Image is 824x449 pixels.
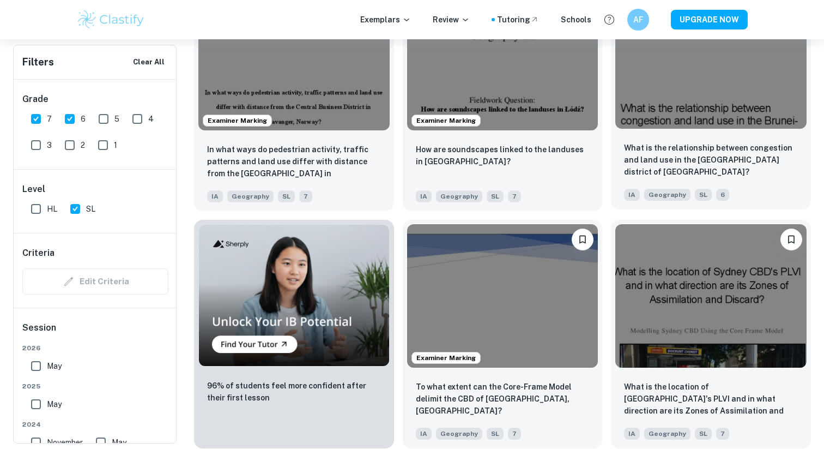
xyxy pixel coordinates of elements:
[695,189,712,201] span: SL
[207,380,381,404] p: 96% of students feel more confident after their first lesson
[299,190,312,202] span: 7
[114,139,117,151] span: 1
[207,143,381,181] p: In what ways do pedestrian activity, traffic patterns and land use differ with distance from the ...
[671,10,748,29] button: UPGRADE NOW
[624,142,798,178] p: What is the relationship between congestion and land use in the Brunei-Muara district of Brunei D...
[632,14,645,26] h6: AF
[22,183,168,196] h6: Level
[600,10,619,29] button: Help and Feedback
[22,381,168,391] span: 2025
[416,190,432,202] span: IA
[695,428,712,440] span: SL
[716,189,729,201] span: 6
[207,190,223,202] span: IA
[22,420,168,429] span: 2024
[561,14,591,26] a: Schools
[624,428,640,440] span: IA
[360,14,411,26] p: Exemplars
[572,229,593,250] button: Bookmark
[416,381,590,417] p: To what extent can the Core-Frame Model delimit the CBD of Dún Laoghaire, Ireland?
[412,116,480,125] span: Examiner Marking
[780,229,802,250] button: Bookmark
[508,190,521,202] span: 7
[407,224,598,368] img: Geography IA example thumbnail: To what extent can the Core-Frame Model
[436,190,482,202] span: Geography
[416,428,432,440] span: IA
[644,189,690,201] span: Geography
[227,190,274,202] span: Geography
[22,268,168,295] div: Criteria filters are unavailable when searching by topic
[47,436,83,448] span: November
[194,220,394,448] a: Thumbnail96% of students feel more confident after their first lesson
[47,360,62,372] span: May
[203,116,271,125] span: Examiner Marking
[47,203,57,215] span: HL
[508,428,521,440] span: 7
[76,9,146,31] img: Clastify logo
[47,398,62,410] span: May
[112,436,126,448] span: May
[627,9,649,31] button: AF
[22,93,168,106] h6: Grade
[716,428,729,440] span: 7
[433,14,470,26] p: Review
[611,220,811,448] a: BookmarkWhat is the location of Sydney CBD's PLVI and in what direction are its Zones of Assimila...
[81,139,85,151] span: 2
[47,113,52,125] span: 7
[22,247,54,260] h6: Criteria
[497,14,539,26] a: Tutoring
[487,190,504,202] span: SL
[624,381,798,418] p: What is the location of Sydney CBD's PLVI and in what direction are its Zones of Assimilation and...
[487,428,504,440] span: SL
[86,203,95,215] span: SL
[615,224,807,368] img: Geography IA example thumbnail: What is the location of Sydney CBD's PLV
[47,139,52,151] span: 3
[403,220,603,448] a: Examiner MarkingBookmarkTo what extent can the Core-Frame Model delimit the CBD of Dún Laoghaire,...
[416,143,590,167] p: How are soundscapes linked to the landuses in Łódź?
[644,428,690,440] span: Geography
[130,54,167,70] button: Clear All
[22,343,168,353] span: 2026
[114,113,119,125] span: 5
[148,113,154,125] span: 4
[436,428,482,440] span: Geography
[22,321,168,343] h6: Session
[81,113,86,125] span: 6
[278,190,295,202] span: SL
[624,189,640,201] span: IA
[22,55,54,70] h6: Filters
[198,224,390,367] img: Thumbnail
[412,353,480,363] span: Examiner Marking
